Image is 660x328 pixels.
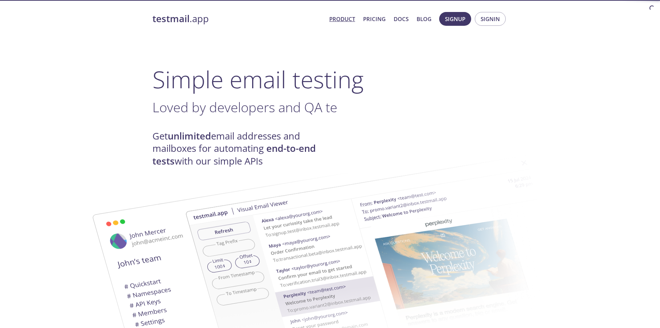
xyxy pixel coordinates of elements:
[152,65,508,93] h1: Simple email testing
[439,12,471,26] button: Signup
[445,14,465,24] span: Signup
[152,98,337,116] span: Loved by developers and QA te
[168,130,211,142] strong: unlimited
[152,12,190,25] strong: testmail
[417,14,432,24] a: Blog
[394,14,409,24] a: Docs
[152,130,330,167] h4: Get email addresses and mailboxes for automating with our simple APIs
[152,13,323,25] a: testmail.app
[481,14,500,24] span: Signin
[329,14,355,24] a: Product
[152,142,316,167] strong: end-to-end tests
[363,14,386,24] a: Pricing
[475,12,506,26] button: Signin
